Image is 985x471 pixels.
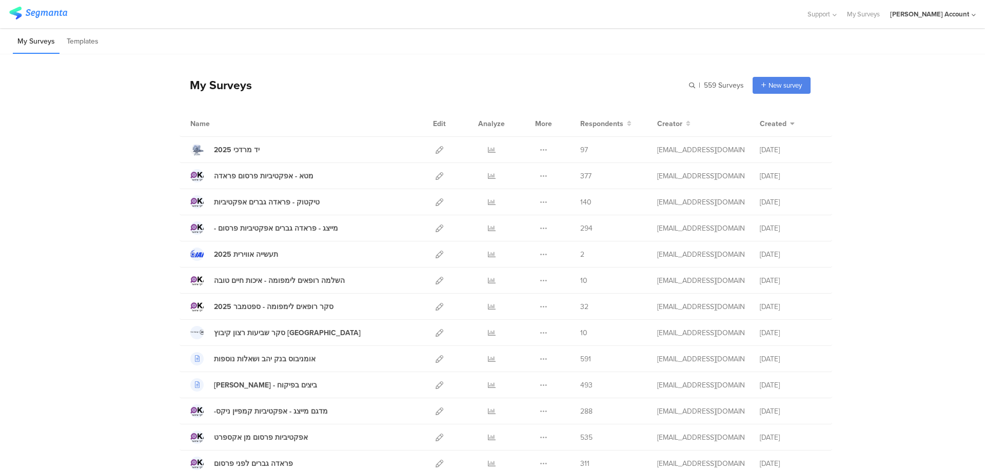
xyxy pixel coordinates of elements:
[214,145,260,155] div: יד מרדכי 2025
[214,327,361,338] div: סקר שביעות רצון קיבוץ כנרת
[214,458,293,469] div: פראדה גברים לפני פרסום
[580,327,587,338] span: 10
[190,457,293,470] a: פראדה גברים לפני פרסום
[190,118,252,129] div: Name
[760,249,821,260] div: [DATE]
[657,223,744,234] div: miri@miridikman.co.il
[890,9,969,19] div: [PERSON_NAME] Account
[580,197,592,208] span: 140
[760,354,821,364] div: [DATE]
[657,327,744,338] div: miri@miridikman.co.il
[476,111,507,136] div: Analyze
[214,301,333,312] div: סקר רופאים לימפומה - ספטמבר 2025
[190,378,317,392] a: [PERSON_NAME] - ביצים בפיקוח
[214,275,345,286] div: השלמה רופאים לימפומה - איכות חיים טובה
[580,223,593,234] span: 294
[657,301,744,312] div: miri@miridikman.co.il
[580,432,593,443] span: 535
[190,169,313,182] a: מטא - אפקטיביות פרסום פראדה
[214,171,313,181] div: מטא - אפקטיביות פרסום פראדה
[62,30,103,54] li: Templates
[580,145,588,155] span: 97
[657,197,744,208] div: miri@miridikman.co.il
[704,80,744,91] span: 559 Surveys
[214,223,338,234] div: - מייצג - פראדה גברים אפקטיביות פרסום
[657,171,744,181] div: miri@miridikman.co.il
[214,197,320,208] div: טיקטוק - פראדה גברים אפקטיביות
[760,380,821,391] div: [DATE]
[760,223,821,234] div: [DATE]
[760,197,821,208] div: [DATE]
[657,354,744,364] div: miri@miridikman.co.il
[190,248,278,261] a: תעשייה אווירית 2025
[760,301,821,312] div: [DATE]
[190,195,320,209] a: טיקטוק - פראדה גברים אפקטיביות
[580,275,587,286] span: 10
[657,118,682,129] span: Creator
[657,458,744,469] div: miri@miridikman.co.il
[580,249,584,260] span: 2
[657,249,744,260] div: miri@miridikman.co.il
[580,406,593,417] span: 288
[769,80,802,90] span: New survey
[580,354,591,364] span: 591
[657,275,744,286] div: miri@miridikman.co.il
[190,221,338,235] a: - מייצג - פראדה גברים אפקטיביות פרסום
[657,118,691,129] button: Creator
[760,145,821,155] div: [DATE]
[190,404,328,418] a: -מדגם מייצג - אפקטיביות קמפיין ניקס
[697,80,702,91] span: |
[580,380,593,391] span: 493
[214,380,317,391] div: אסף פינק - ביצים בפיקוח
[428,111,450,136] div: Edit
[760,118,795,129] button: Created
[760,327,821,338] div: [DATE]
[760,171,821,181] div: [DATE]
[190,326,361,339] a: סקר שביעות רצון קיבוץ [GEOGRAPHIC_DATA]
[760,458,821,469] div: [DATE]
[760,432,821,443] div: [DATE]
[190,300,333,313] a: סקר רופאים לימפומה - ספטמבר 2025
[533,111,555,136] div: More
[214,249,278,260] div: תעשייה אווירית 2025
[657,380,744,391] div: miri@miridikman.co.il
[214,432,308,443] div: אפקטיביות פרסום מן אקספרט
[657,145,744,155] div: miri@miridikman.co.il
[580,171,592,181] span: 377
[13,30,60,54] li: My Surveys
[580,301,588,312] span: 32
[657,406,744,417] div: miri@miridikman.co.il
[760,406,821,417] div: [DATE]
[190,274,345,287] a: השלמה רופאים לימפומה - איכות חיים טובה
[190,143,260,156] a: יד מרדכי 2025
[214,354,316,364] div: אומניבוס בנק יהב ושאלות נוספות
[580,118,623,129] span: Respondents
[180,76,252,94] div: My Surveys
[190,352,316,365] a: אומניבוס בנק יהב ושאלות נוספות
[580,118,632,129] button: Respondents
[657,432,744,443] div: miri@miridikman.co.il
[807,9,830,19] span: Support
[760,275,821,286] div: [DATE]
[214,406,328,417] div: -מדגם מייצג - אפקטיביות קמפיין ניקס
[580,458,589,469] span: 311
[9,7,67,19] img: segmanta logo
[190,431,308,444] a: אפקטיביות פרסום מן אקספרט
[760,118,786,129] span: Created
